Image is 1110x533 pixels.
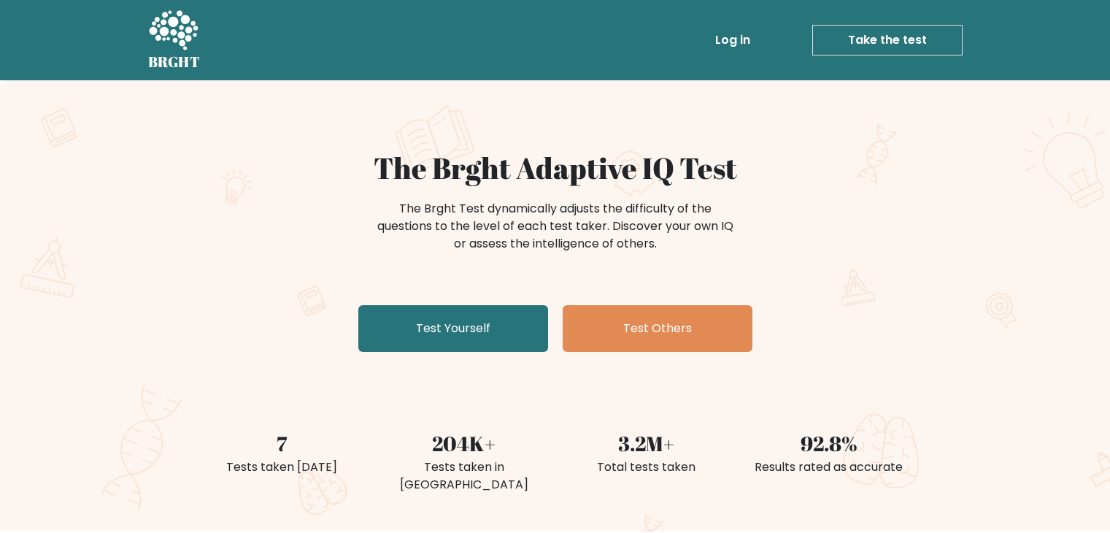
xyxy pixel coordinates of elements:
[563,305,752,352] a: Test Others
[199,459,364,476] div: Tests taken [DATE]
[148,53,201,71] h5: BRGHT
[564,459,729,476] div: Total tests taken
[148,6,201,74] a: BRGHT
[564,428,729,459] div: 3.2M+
[199,150,911,185] h1: The Brght Adaptive IQ Test
[382,428,547,459] div: 204K+
[358,305,548,352] a: Test Yourself
[199,428,364,459] div: 7
[373,200,738,253] div: The Brght Test dynamically adjusts the difficulty of the questions to the level of each test take...
[812,25,963,55] a: Take the test
[747,459,911,476] div: Results rated as accurate
[382,459,547,494] div: Tests taken in [GEOGRAPHIC_DATA]
[747,428,911,459] div: 92.8%
[709,26,756,55] a: Log in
